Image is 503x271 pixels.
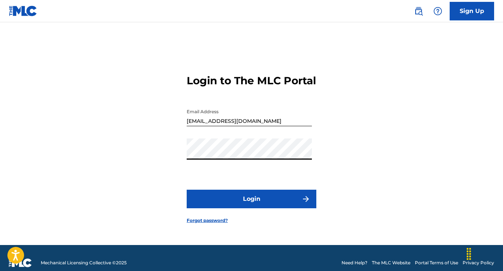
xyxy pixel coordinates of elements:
img: MLC Logo [9,6,37,16]
a: The MLC Website [372,259,410,266]
a: Privacy Policy [463,259,494,266]
a: Forgot password? [187,217,228,224]
a: Need Help? [342,259,367,266]
button: Login [187,190,316,208]
div: Drag [463,243,475,265]
img: help [433,7,442,16]
h3: Login to The MLC Portal [187,74,316,87]
span: Mechanical Licensing Collective © 2025 [41,259,127,266]
img: logo [9,258,32,267]
img: search [414,7,423,16]
a: Sign Up [450,2,494,20]
div: Help [430,4,445,19]
a: Portal Terms of Use [415,259,458,266]
iframe: Chat Widget [466,235,503,271]
a: Public Search [411,4,426,19]
img: f7272a7cc735f4ea7f67.svg [302,195,310,203]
